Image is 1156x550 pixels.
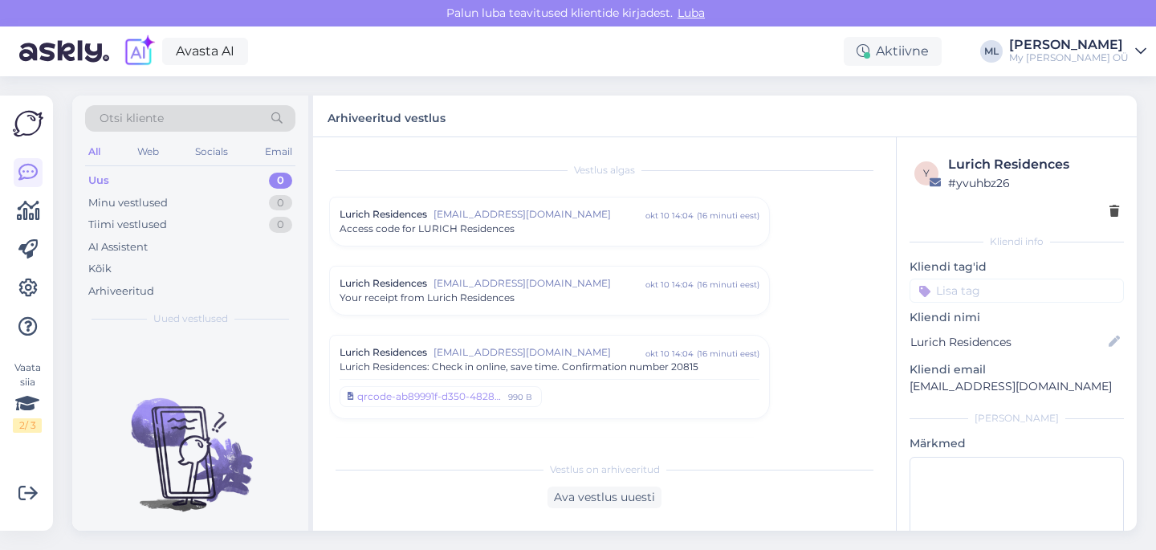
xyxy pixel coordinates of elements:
[910,279,1124,303] input: Lisa tag
[645,279,694,291] div: okt 10 14:04
[1009,39,1146,64] a: [PERSON_NAME]My [PERSON_NAME] OÜ
[72,369,308,514] img: No chats
[645,348,694,360] div: okt 10 14:04
[328,105,446,127] label: Arhiveeritud vestlus
[340,207,427,222] span: Lurich Residences
[88,261,112,277] div: Kõik
[910,378,1124,395] p: [EMAIL_ADDRESS][DOMAIN_NAME]
[910,234,1124,249] div: Kliendi info
[13,418,42,433] div: 2 / 3
[88,283,154,299] div: Arhiveeritud
[329,163,880,177] div: Vestlus algas
[910,411,1124,426] div: [PERSON_NAME]
[88,173,109,189] div: Uus
[134,141,162,162] div: Web
[340,360,698,374] span: Lurich Residences: Check in online, save time. Confirmation number 20815
[910,259,1124,275] p: Kliendi tag'id
[910,361,1124,378] p: Kliendi email
[340,345,427,360] span: Lurich Residences
[980,40,1003,63] div: ML
[100,110,164,127] span: Otsi kliente
[697,210,759,222] div: ( 16 minuti eest )
[88,239,148,255] div: AI Assistent
[697,279,759,291] div: ( 16 minuti eest )
[1009,51,1129,64] div: My [PERSON_NAME] OÜ
[269,173,292,189] div: 0
[357,389,503,404] div: qrcode-ab89991f-d350-4828-a696-eae78e31a4cd.png
[88,195,168,211] div: Minu vestlused
[910,309,1124,326] p: Kliendi nimi
[153,312,228,326] span: Uued vestlused
[13,108,43,139] img: Askly Logo
[923,167,930,179] span: y
[433,276,645,291] span: [EMAIL_ADDRESS][DOMAIN_NAME]
[507,389,534,404] div: 990 B
[697,348,759,360] div: ( 16 minuti eest )
[262,141,295,162] div: Email
[269,195,292,211] div: 0
[433,207,645,222] span: [EMAIL_ADDRESS][DOMAIN_NAME]
[122,35,156,68] img: explore-ai
[433,345,645,360] span: [EMAIL_ADDRESS][DOMAIN_NAME]
[85,141,104,162] div: All
[108,528,273,545] p: Uued vestlused tulevad siia.
[340,222,515,236] span: Access code for LURICH Residences
[88,217,167,233] div: Tiimi vestlused
[340,276,427,291] span: Lurich Residences
[550,462,660,477] span: Vestlus on arhiveeritud
[1009,39,1129,51] div: [PERSON_NAME]
[269,217,292,233] div: 0
[340,291,515,305] span: Your receipt from Lurich Residences
[192,141,231,162] div: Socials
[910,435,1124,452] p: Märkmed
[162,38,248,65] a: Avasta AI
[645,210,694,222] div: okt 10 14:04
[948,155,1119,174] div: Lurich Residences
[547,487,661,508] div: Ava vestlus uuesti
[13,361,42,433] div: Vaata siia
[910,333,1105,351] input: Lisa nimi
[844,37,942,66] div: Aktiivne
[948,174,1119,192] div: # yvuhbz26
[673,6,710,20] span: Luba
